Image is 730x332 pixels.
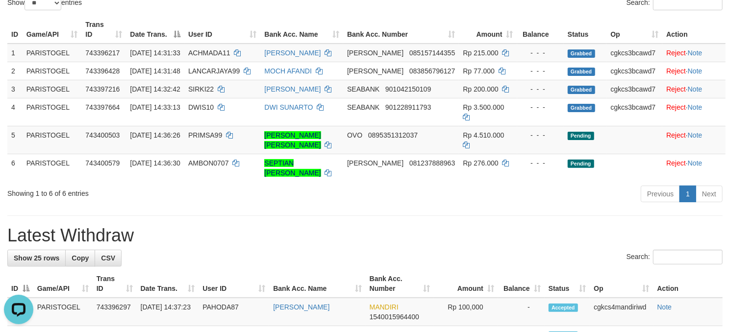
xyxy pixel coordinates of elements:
[666,49,686,57] a: Reject
[606,80,662,98] td: cgkcs3bcawd7
[23,44,82,62] td: PARISTOGEL
[85,159,120,167] span: 743400579
[7,62,23,80] td: 2
[85,103,120,111] span: 743397664
[23,126,82,154] td: PARISTOGEL
[188,85,214,93] span: SIRKI22
[696,186,723,202] a: Next
[545,270,590,298] th: Status: activate to sort column ascending
[662,62,726,80] td: ·
[7,154,23,182] td: 6
[7,16,23,44] th: ID
[653,250,723,264] input: Search:
[81,16,126,44] th: Trans ID: activate to sort column ascending
[568,104,595,112] span: Grabbed
[273,303,329,311] a: [PERSON_NAME]
[264,67,311,75] a: MOCH AFANDI
[130,67,180,75] span: [DATE] 14:31:48
[101,254,115,262] span: CSV
[188,159,228,167] span: AMBON0707
[368,131,418,139] span: Copy 0895351312037 to clipboard
[85,131,120,139] span: 743400503
[130,103,180,111] span: [DATE] 14:33:13
[657,303,672,311] a: Note
[347,131,362,139] span: OVO
[680,186,696,202] a: 1
[264,159,321,177] a: SEPTIAN [PERSON_NAME]
[606,16,662,44] th: Op: activate to sort column ascending
[568,160,594,168] span: Pending
[521,66,560,76] div: - - -
[549,304,578,312] span: Accepted
[23,80,82,98] td: PARISTOGEL
[7,185,297,198] div: Showing 1 to 6 of 6 entries
[688,131,703,139] a: Note
[521,102,560,112] div: - - -
[666,67,686,75] a: Reject
[688,49,703,57] a: Note
[85,67,120,75] span: 743396428
[130,159,180,167] span: [DATE] 14:36:30
[606,44,662,62] td: cgkcs3bcawd7
[688,85,703,93] a: Note
[188,131,222,139] span: PRIMSA99
[7,126,23,154] td: 5
[590,270,653,298] th: Op: activate to sort column ascending
[7,98,23,126] td: 4
[93,298,137,326] td: 743396297
[521,48,560,58] div: - - -
[463,49,498,57] span: Rp 215.000
[463,159,498,167] span: Rp 276.000
[568,68,595,76] span: Grabbed
[459,16,517,44] th: Amount: activate to sort column ascending
[568,86,595,94] span: Grabbed
[434,298,498,326] td: Rp 100,000
[184,16,260,44] th: User ID: activate to sort column ascending
[463,85,498,93] span: Rp 200.000
[662,154,726,182] td: ·
[434,270,498,298] th: Amount: activate to sort column ascending
[662,44,726,62] td: ·
[264,103,313,111] a: DWI SUNARTO
[93,270,137,298] th: Trans ID: activate to sort column ascending
[347,159,403,167] span: [PERSON_NAME]
[654,270,723,298] th: Action
[264,85,321,93] a: [PERSON_NAME]
[4,4,33,33] button: Open LiveChat chat widget
[662,80,726,98] td: ·
[409,49,455,57] span: Copy 085157144355 to clipboard
[409,159,455,167] span: Copy 081237888963 to clipboard
[137,298,199,326] td: [DATE] 14:37:23
[23,62,82,80] td: PARISTOGEL
[370,313,419,321] span: Copy 1540015964400 to clipboard
[33,298,93,326] td: PARISTOGEL
[188,49,230,57] span: ACHMADA11
[568,132,594,140] span: Pending
[366,270,434,298] th: Bank Acc. Number: activate to sort column ascending
[463,131,504,139] span: Rp 4.510.000
[688,159,703,167] a: Note
[199,298,269,326] td: PAHODA87
[498,298,545,326] td: -
[7,226,723,245] h1: Latest Withdraw
[463,67,495,75] span: Rp 77.000
[662,98,726,126] td: ·
[260,16,343,44] th: Bank Acc. Name: activate to sort column ascending
[463,103,504,111] span: Rp 3.500.000
[264,131,321,149] a: [PERSON_NAME] [PERSON_NAME]
[23,154,82,182] td: PARISTOGEL
[370,303,399,311] span: MANDIRI
[590,298,653,326] td: cgkcs4mandiriwd
[23,98,82,126] td: PARISTOGEL
[130,85,180,93] span: [DATE] 14:32:42
[517,16,564,44] th: Balance
[33,270,93,298] th: Game/API: activate to sort column ascending
[130,49,180,57] span: [DATE] 14:31:33
[385,103,431,111] span: Copy 901228911793 to clipboard
[188,67,240,75] span: LANCARJAYA99
[564,16,607,44] th: Status
[347,85,379,93] span: SEABANK
[521,84,560,94] div: - - -
[688,67,703,75] a: Note
[521,130,560,140] div: - - -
